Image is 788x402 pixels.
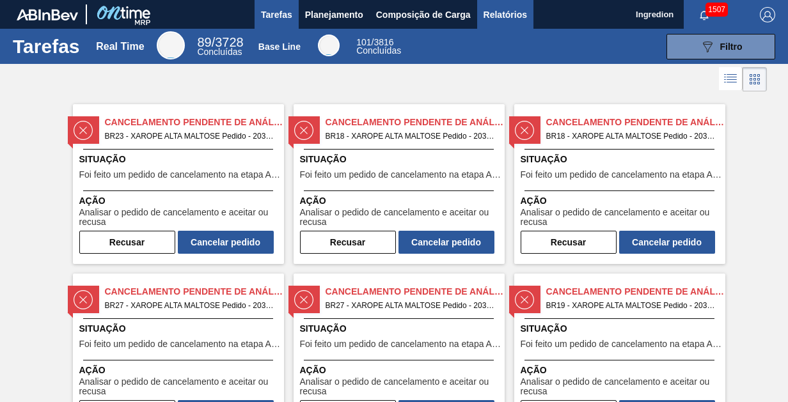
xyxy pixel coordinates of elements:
[105,285,284,298] span: Cancelamento Pendente de Análise
[300,377,501,397] span: Analisar o pedido de cancelamento e aceitar ou recusa
[521,228,715,254] div: Completar tarefa: 30206299
[356,37,371,47] span: 101
[300,364,501,377] span: Ação
[318,35,340,56] div: Base Line
[105,129,274,143] span: BR23 - XAROPE ALTA MALTOSE Pedido - 2036632
[79,364,281,377] span: Ação
[79,153,281,166] span: Situação
[300,228,494,254] div: Completar tarefa: 30206298
[79,194,281,208] span: Ação
[743,67,767,91] div: Visão em Cards
[300,153,501,166] span: Situação
[261,7,292,22] span: Tarefas
[300,208,501,228] span: Analisar o pedido de cancelamento e aceitar ou recusa
[105,116,284,129] span: Cancelamento Pendente de Análise
[515,290,534,309] img: status
[326,285,505,298] span: Cancelamento Pendente de Análise
[197,35,243,49] span: / 3728
[326,129,494,143] span: BR18 - XAROPE ALTA MALTOSE Pedido - 2036568
[294,121,313,140] img: status
[300,322,501,336] span: Situação
[17,9,78,20] img: TNhmsLtSVTkK8tSr43FrP2fwEKptu5GPRR3wAAAABJRU5ErkJggg==
[521,339,722,349] span: Foi feito um pedido de cancelamento na etapa Aguardando Faturamento
[300,231,396,254] button: Recusar
[521,194,722,208] span: Ação
[326,298,494,313] span: BR27 - XAROPE ALTA MALTOSE Pedido - 2036644
[719,67,743,91] div: Visão em Lista
[521,322,722,336] span: Situação
[546,129,715,143] span: BR18 - XAROPE ALTA MALTOSE Pedido - 2036567
[515,121,534,140] img: status
[13,39,80,54] h1: Tarefas
[178,231,274,254] button: Cancelar pedido
[79,322,281,336] span: Situação
[105,298,274,313] span: BR27 - XAROPE ALTA MALTOSE Pedido - 2036645
[79,170,281,180] span: Foi feito um pedido de cancelamento na etapa Aguardando Faturamento
[79,231,175,254] button: Recusar
[197,47,242,57] span: Concluídas
[521,170,722,180] span: Foi feito um pedido de cancelamento na etapa Aguardando Faturamento
[521,153,722,166] span: Situação
[546,285,725,298] span: Cancelamento Pendente de Análise
[96,41,144,52] div: Real Time
[197,37,243,56] div: Real Time
[79,228,274,254] div: Completar tarefa: 30206297
[356,37,393,47] span: / 3816
[521,231,617,254] button: Recusar
[760,7,775,22] img: Logout
[356,45,401,56] span: Concluídas
[300,170,501,180] span: Foi feito um pedido de cancelamento na etapa Aguardando Faturamento
[79,339,281,349] span: Foi feito um pedido de cancelamento na etapa Aguardando Faturamento
[546,116,725,129] span: Cancelamento Pendente de Análise
[300,194,501,208] span: Ação
[398,231,494,254] button: Cancelar pedido
[74,290,93,309] img: status
[720,42,743,52] span: Filtro
[74,121,93,140] img: status
[684,6,725,24] button: Notificações
[79,208,281,228] span: Analisar o pedido de cancelamento e aceitar ou recusa
[326,116,505,129] span: Cancelamento Pendente de Análise
[521,377,722,397] span: Analisar o pedido de cancelamento e aceitar ou recusa
[356,38,401,55] div: Base Line
[521,364,722,377] span: Ação
[157,31,185,59] div: Real Time
[258,42,301,52] div: Base Line
[619,231,715,254] button: Cancelar pedido
[705,3,728,17] span: 1507
[300,339,501,349] span: Foi feito um pedido de cancelamento na etapa Aguardando Faturamento
[521,208,722,228] span: Analisar o pedido de cancelamento e aceitar ou recusa
[376,7,471,22] span: Composição de Carga
[546,298,715,313] span: BR19 - XAROPE ALTA MALTOSE Pedido - 2036664
[79,377,281,397] span: Analisar o pedido de cancelamento e aceitar ou recusa
[197,35,211,49] span: 89
[305,7,363,22] span: Planejamento
[666,34,775,59] button: Filtro
[484,7,527,22] span: Relatórios
[294,290,313,309] img: status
